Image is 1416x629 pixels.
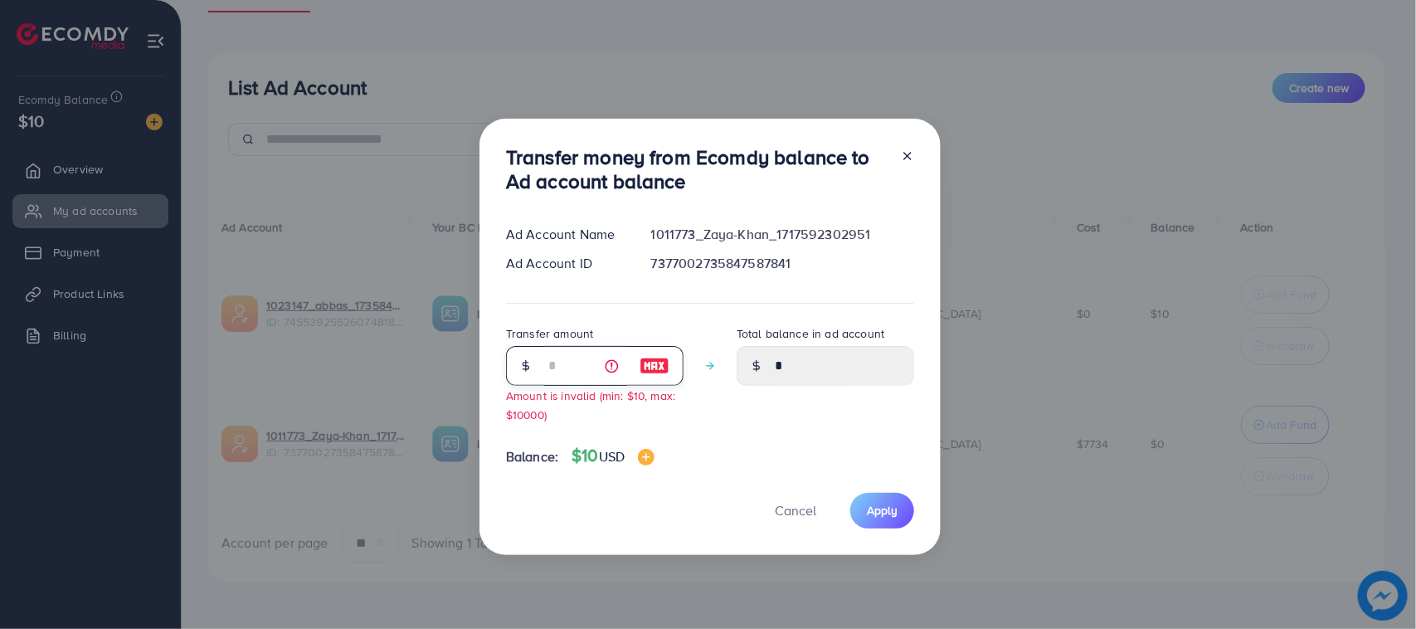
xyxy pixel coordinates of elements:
button: Cancel [754,493,837,529]
div: Ad Account ID [493,254,638,273]
div: 7377002735847587841 [638,254,927,273]
span: Apply [867,502,898,519]
h4: $10 [572,446,654,466]
img: image [638,449,654,466]
button: Apply [850,493,914,529]
img: image [640,356,669,376]
div: 1011773_Zaya-Khan_1717592302951 [638,225,927,244]
span: USD [599,447,625,466]
label: Transfer amount [506,325,593,342]
h3: Transfer money from Ecomdy balance to Ad account balance [506,145,888,193]
span: Balance: [506,447,558,466]
label: Total balance in ad account [737,325,884,342]
small: Amount is invalid (min: $10, max: $10000) [506,388,675,422]
div: Ad Account Name [493,225,638,244]
span: Cancel [775,501,816,519]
